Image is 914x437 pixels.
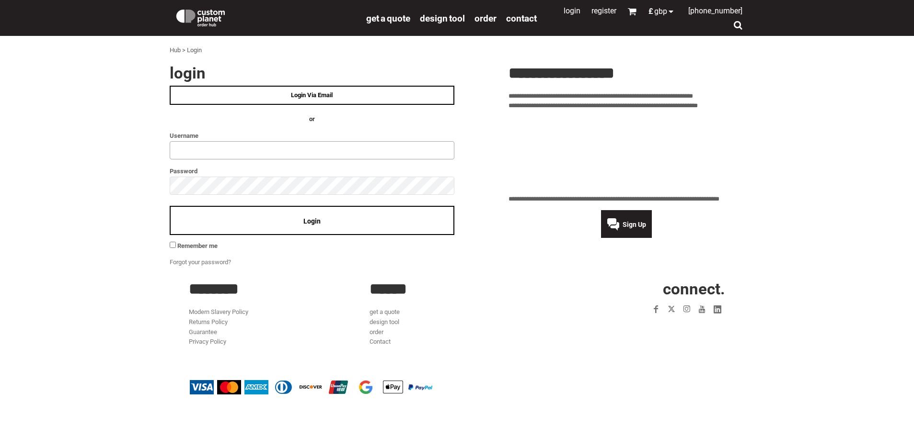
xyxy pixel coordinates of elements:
img: Custom Planet [174,7,227,26]
a: Forgot your password? [170,258,231,266]
a: Returns Policy [189,318,228,325]
a: design tool [420,12,465,23]
span: [PHONE_NUMBER] [688,6,742,15]
div: Login [187,45,202,56]
a: get a quote [366,12,410,23]
span: Login [303,217,321,225]
a: Login [564,6,580,15]
img: Apple Pay [381,380,405,394]
h4: OR [170,114,454,124]
span: Remember me [177,242,218,249]
a: Hub [170,46,181,54]
div: > [182,45,185,56]
span: £ [648,8,654,15]
a: Contact [506,12,537,23]
a: order [474,12,497,23]
img: Diners Club [272,380,296,394]
a: design tool [370,318,399,325]
span: Login Via Email [291,91,333,99]
a: get a quote [370,308,400,315]
img: PayPal [408,384,432,390]
img: American Express [244,380,268,394]
a: Guarantee [189,328,217,336]
span: design tool [420,13,465,24]
a: order [370,328,383,336]
h2: Login [170,65,454,81]
img: Discover [299,380,323,394]
img: Mastercard [217,380,241,394]
a: Contact [370,338,391,345]
input: Remember me [170,242,176,248]
label: Username [170,130,454,141]
span: GBP [654,8,667,15]
span: Sign Up [623,221,646,228]
img: China UnionPay [326,380,350,394]
a: Privacy Policy [189,338,226,345]
iframe: Customer reviews powered by Trustpilot [509,117,745,189]
span: order [474,13,497,24]
a: Register [591,6,616,15]
span: Contact [506,13,537,24]
img: Visa [190,380,214,394]
a: Custom Planet [170,2,361,31]
span: get a quote [366,13,410,24]
img: Google Pay [354,380,378,394]
h2: CONNECT. [550,281,725,297]
iframe: Customer reviews powered by Trustpilot [593,323,725,334]
a: Modern Slavery Policy [189,308,248,315]
a: Login Via Email [170,86,454,105]
label: Password [170,166,454,177]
